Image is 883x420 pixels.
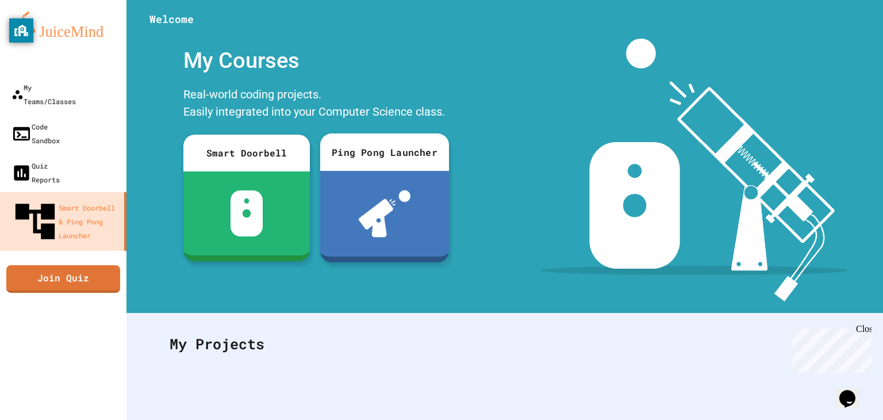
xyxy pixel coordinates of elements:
div: My Teams/Classes [11,81,76,108]
div: My Courses [178,39,454,83]
img: ppl-with-ball.png [359,190,410,238]
div: Quiz Reports [11,159,60,186]
div: Chat with us now!Close [5,5,79,73]
iframe: chat widget [788,324,872,373]
img: banner-image-my-projects.png [540,39,848,301]
iframe: chat widget [835,374,872,408]
div: Smart Doorbell & Ping Pong Launcher [11,198,120,245]
button: privacy banner [9,18,33,43]
div: My Projects [158,322,851,366]
div: Ping Pong Launcher [320,133,449,171]
img: logo-orange.svg [11,12,115,41]
a: Join Quiz [6,265,120,293]
div: Smart Doorbell [183,135,310,171]
div: Real-world coding projects. Easily integrated into your Computer Science class. [178,83,454,126]
img: sdb-white.svg [231,190,263,236]
div: Code Sandbox [11,120,60,147]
